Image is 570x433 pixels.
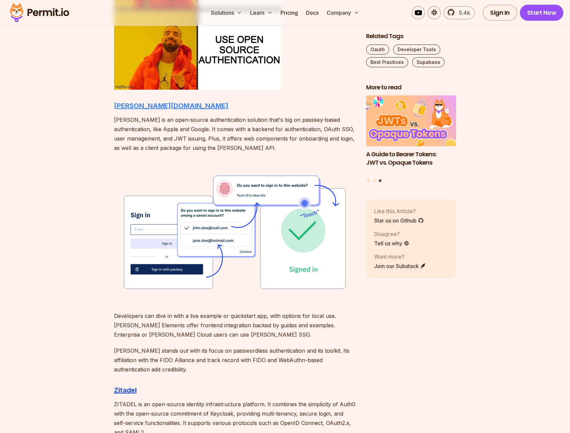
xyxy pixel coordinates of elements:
[367,179,370,182] button: Go to slide 1
[379,179,382,182] button: Go to slide 3
[374,239,410,247] a: Tell us why
[114,311,355,339] p: Developers can dive in with a live example or quickstart app, with options for local use. [PERSON...
[455,9,470,17] span: 5.4k
[412,57,445,67] a: Supabase
[366,96,456,175] li: 3 of 3
[374,216,424,225] a: Star us on Github
[374,230,410,238] p: Disagree?
[114,163,355,300] img: 62347acc8e591551673c32f0_Passkeys%202.svg
[374,207,424,215] p: Like this Article?
[366,96,456,147] img: A Guide to Bearer Tokens: JWT vs. Opaque Tokens
[520,5,564,21] a: Start Now
[366,150,456,167] h3: A Guide to Bearer Tokens: JWT vs. Opaque Tokens
[393,45,440,55] a: Developer Tools
[303,6,321,19] a: Docs
[114,115,355,153] p: [PERSON_NAME] is an open-source authentication solution that's big on passkey-based authenticatio...
[366,32,456,40] h2: Related Tags
[114,102,228,110] a: [PERSON_NAME][DOMAIN_NAME]
[324,6,362,19] button: Company
[247,6,275,19] button: Learn
[374,262,426,270] a: Join our Substack
[278,6,301,19] a: Pricing
[7,1,72,24] img: Permit logo
[483,5,517,21] a: Sign In
[373,179,376,182] button: Go to slide 2
[366,96,456,183] div: Posts
[114,346,355,374] p: [PERSON_NAME] stands out with its focus on passwordless authentication and its toolkit. Its affil...
[366,57,408,67] a: Best Practices
[208,6,245,19] button: Solutions
[366,83,456,92] h2: More to read
[444,6,475,19] a: 5.4k
[366,96,456,175] a: A Guide to Bearer Tokens: JWT vs. Opaque TokensA Guide to Bearer Tokens: JWT vs. Opaque Tokens
[366,45,389,55] a: Oauth
[374,253,426,261] p: Want more?
[114,386,137,394] a: Zitadel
